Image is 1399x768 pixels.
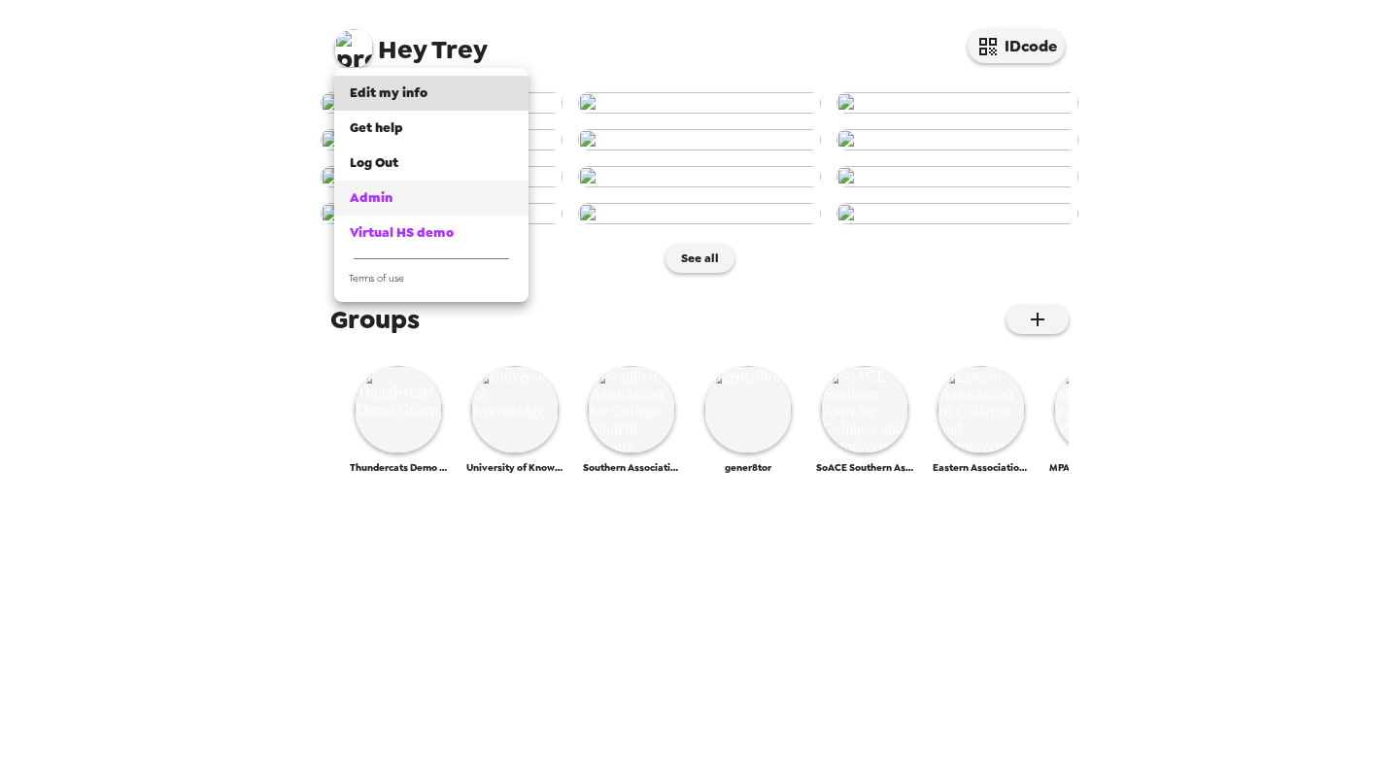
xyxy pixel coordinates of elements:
span: Terms of use [349,272,404,284]
span: Edit my info [350,84,427,101]
span: Virtual HS demo [350,224,454,241]
span: Admin [350,189,392,206]
span: Log Out [350,154,398,171]
a: Terms of use [334,267,529,294]
span: Get help [350,119,403,136]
